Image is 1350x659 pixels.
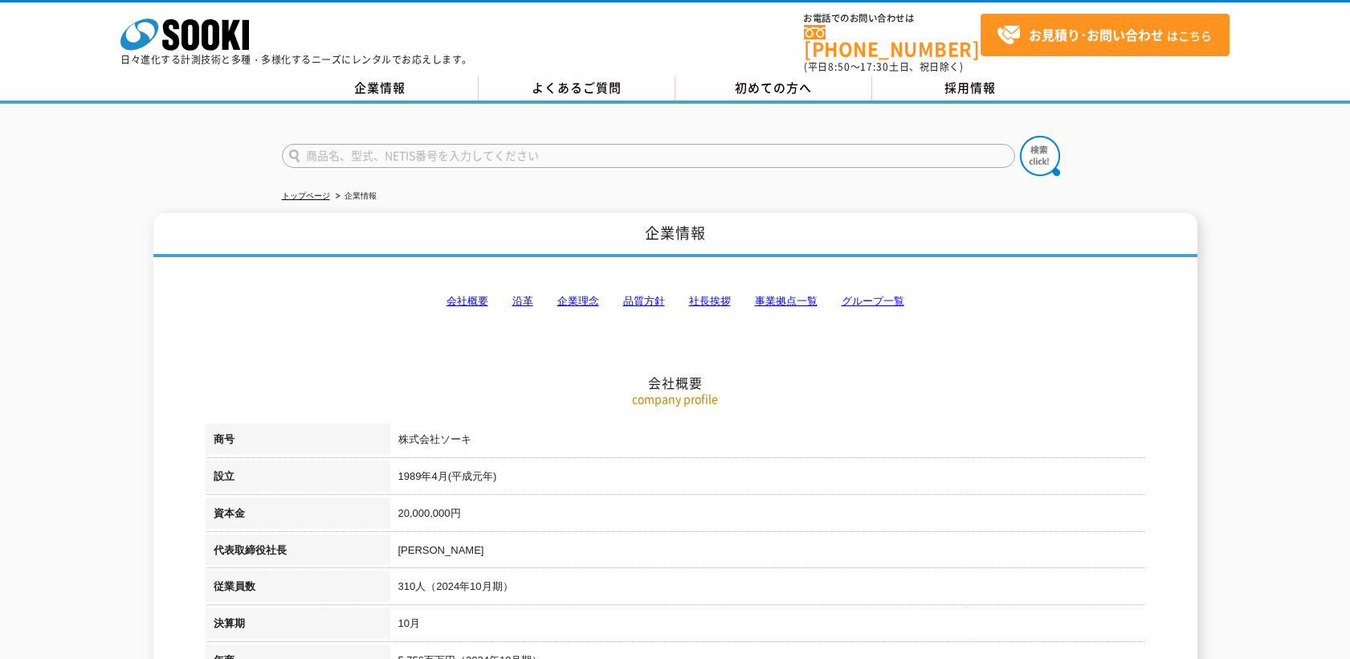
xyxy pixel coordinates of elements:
[479,76,675,100] a: よくあるご質問
[120,55,472,64] p: 日々進化する計測技術と多種・多様化するニーズにレンタルでお応えします。
[804,14,981,23] span: お電話でのお問い合わせは
[332,188,377,205] li: 企業情報
[153,213,1197,257] h1: 企業情報
[675,76,872,100] a: 初めての方へ
[206,571,390,608] th: 従業員数
[623,295,665,307] a: 品質方針
[390,534,1145,571] td: [PERSON_NAME]
[206,214,1145,391] h2: 会社概要
[390,571,1145,608] td: 310人（2024年10月期）
[1029,25,1164,44] strong: お見積り･お問い合わせ
[828,59,850,74] span: 8:50
[282,144,1015,168] input: 商品名、型式、NETIS番号を入力してください
[755,295,818,307] a: 事業拠点一覧
[447,295,488,307] a: 会社概要
[390,424,1145,460] td: 株式会社ソーキ
[206,608,390,645] th: 決算期
[860,59,889,74] span: 17:30
[282,76,479,100] a: 企業情報
[735,79,812,96] span: 初めての方へ
[804,25,981,58] a: [PHONE_NUMBER]
[390,608,1145,645] td: 10月
[842,295,904,307] a: グループ一覧
[390,497,1145,534] td: 20,000,000円
[689,295,731,307] a: 社長挨拶
[206,534,390,571] th: 代表取締役社長
[997,23,1212,47] span: はこちら
[981,14,1230,56] a: お見積り･お問い合わせはこちら
[206,424,390,460] th: 商号
[390,460,1145,497] td: 1989年4月(平成元年)
[282,191,330,200] a: トップページ
[1020,136,1060,176] img: btn_search.png
[206,497,390,534] th: 資本金
[206,391,1145,407] p: company profile
[512,295,533,307] a: 沿革
[804,59,963,74] span: (平日 ～ 土日、祝日除く)
[872,76,1069,100] a: 採用情報
[557,295,599,307] a: 企業理念
[206,460,390,497] th: 設立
